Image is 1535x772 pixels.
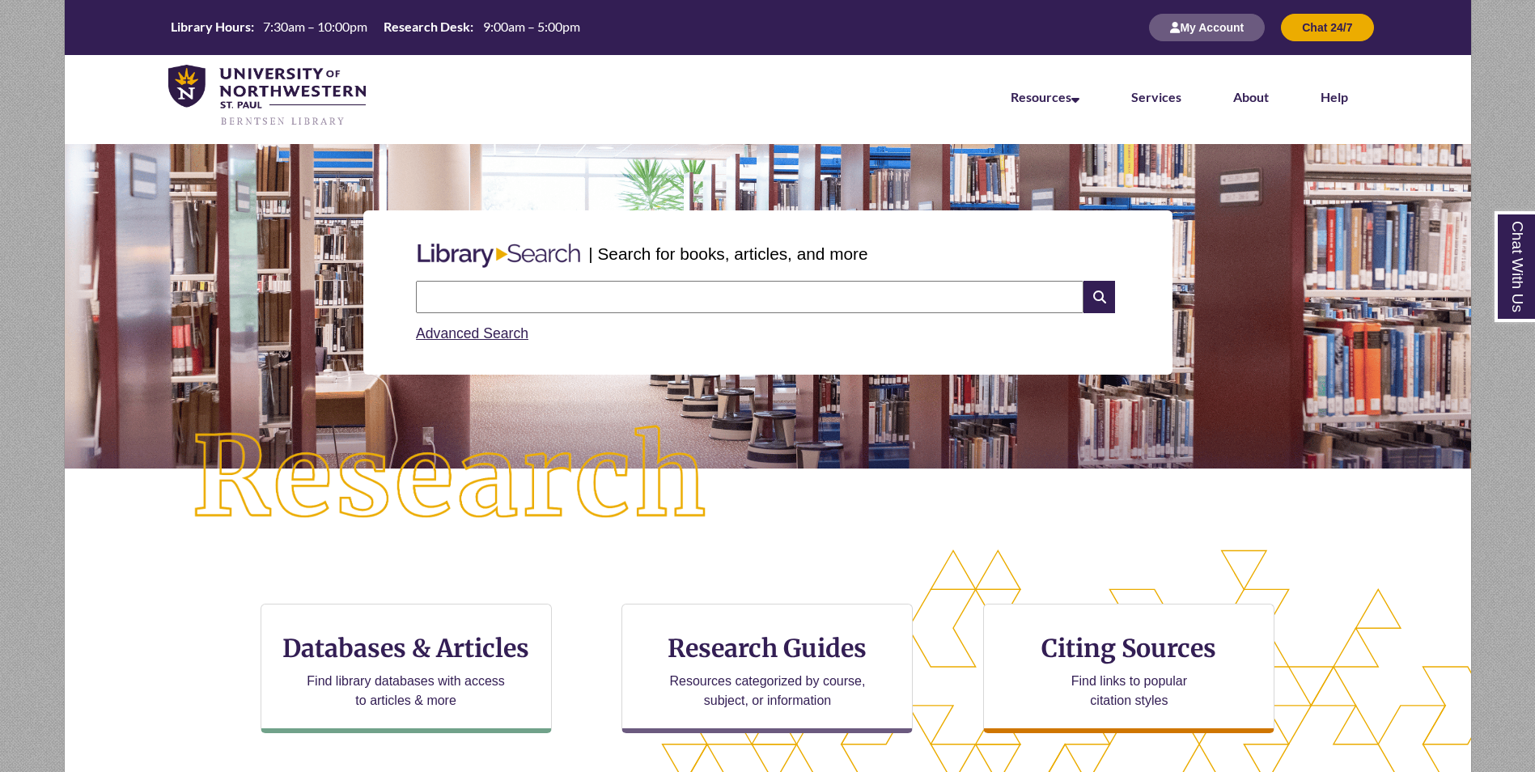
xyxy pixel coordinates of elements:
img: Research [134,368,767,588]
h3: Databases & Articles [274,633,538,664]
h3: Research Guides [635,633,899,664]
p: Resources categorized by course, subject, or information [662,672,873,710]
button: My Account [1149,14,1265,41]
span: 7:30am – 10:00pm [263,19,367,34]
a: Help [1321,89,1348,104]
p: | Search for books, articles, and more [588,241,867,266]
a: Advanced Search [416,325,528,341]
a: Chat 24/7 [1281,20,1373,34]
p: Find library databases with access to articles & more [300,672,511,710]
th: Library Hours: [164,18,257,36]
img: Libary Search [409,237,588,274]
p: Find links to popular citation styles [1050,672,1208,710]
a: Research Guides Resources categorized by course, subject, or information [621,604,913,733]
a: Hours Today [164,18,587,37]
a: Services [1131,89,1181,104]
img: UNWSP Library Logo [168,65,367,128]
th: Research Desk: [377,18,476,36]
a: Resources [1011,89,1079,104]
h3: Citing Sources [1031,633,1228,664]
a: Citing Sources Find links to popular citation styles [983,604,1274,733]
a: About [1233,89,1269,104]
span: 9:00am – 5:00pm [483,19,580,34]
a: My Account [1149,20,1265,34]
i: Search [1083,281,1114,313]
a: Databases & Articles Find library databases with access to articles & more [261,604,552,733]
table: Hours Today [164,18,587,36]
button: Chat 24/7 [1281,14,1373,41]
